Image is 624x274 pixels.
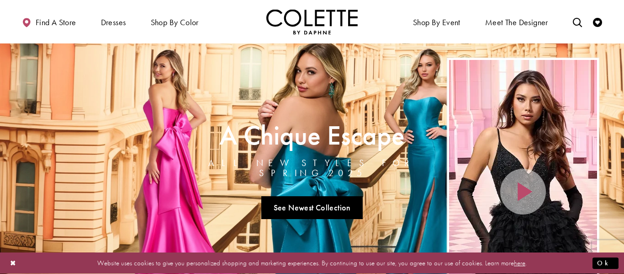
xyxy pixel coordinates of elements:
[261,196,363,219] a: See Newest Collection A Chique Escape All New Styles For Spring 2025
[177,193,447,223] ul: Slider Links
[514,258,525,268] a: here
[5,255,21,271] button: Close Dialog
[592,258,619,269] button: Submit Dialog
[66,257,558,269] p: Website uses cookies to give you personalized shopping and marketing experiences. By continuing t...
